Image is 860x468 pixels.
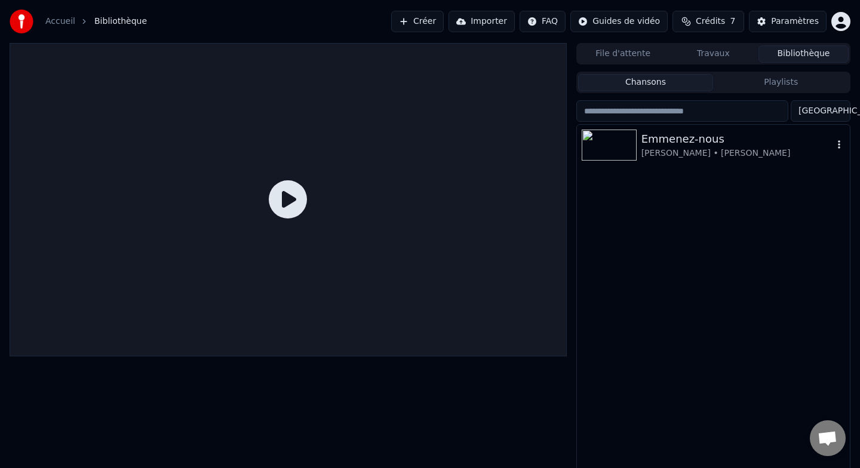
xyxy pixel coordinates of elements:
[668,45,758,63] button: Travaux
[391,11,444,32] button: Créer
[749,11,827,32] button: Paramètres
[641,147,833,159] div: [PERSON_NAME] • [PERSON_NAME]
[730,16,735,27] span: 7
[641,131,833,147] div: Emmenez-nous
[758,45,849,63] button: Bibliothèque
[578,74,714,91] button: Chansons
[520,11,566,32] button: FAQ
[570,11,668,32] button: Guides de vidéo
[771,16,819,27] div: Paramètres
[10,10,33,33] img: youka
[45,16,147,27] nav: breadcrumb
[696,16,725,27] span: Crédits
[94,16,147,27] span: Bibliothèque
[810,420,846,456] div: Ouvrir le chat
[45,16,75,27] a: Accueil
[672,11,744,32] button: Crédits7
[578,45,668,63] button: File d'attente
[713,74,849,91] button: Playlists
[449,11,515,32] button: Importer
